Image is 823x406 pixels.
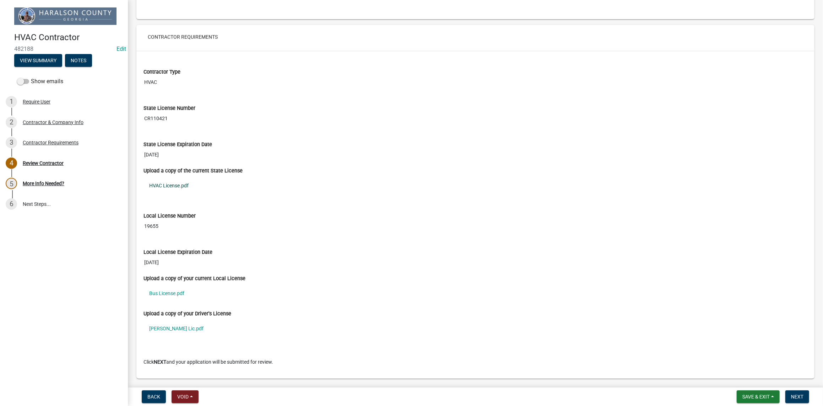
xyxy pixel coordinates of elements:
div: 3 [6,137,17,148]
strong: NEXT [154,359,166,365]
div: 4 [6,157,17,169]
label: Contractor Type [144,70,180,75]
button: Back [142,390,166,403]
wm-modal-confirm: Notes [65,58,92,64]
div: More Info Needed? [23,181,64,186]
div: 5 [6,178,17,189]
a: HVAC License.pdf [144,177,807,194]
label: Upload a copy of your current Local License [144,276,245,281]
button: View Summary [14,54,62,67]
span: Next [791,394,803,400]
span: 482188 [14,46,114,52]
div: Review Contractor [23,161,64,166]
div: Contractor Requirements [23,140,78,145]
a: Bus License.pdf [144,285,807,301]
button: Save & Exit [737,390,780,403]
img: Haralson County, Georgia [14,7,117,25]
button: Next [785,390,809,403]
h4: HVAC Contractor [14,32,122,43]
div: Contractor & Company Info [23,120,83,125]
button: Void [172,390,199,403]
wm-modal-confirm: Edit Application Number [117,46,126,52]
div: 6 [6,198,17,210]
p: Click and your application will be submitted for review. [144,358,807,366]
wm-modal-confirm: Summary [14,58,62,64]
div: 2 [6,117,17,128]
label: Local License Number [144,214,196,219]
span: Void [177,394,189,400]
label: State License Expiration Date [144,142,212,147]
a: Edit [117,46,126,52]
div: 1 [6,96,17,107]
label: Upload a copy of your Driver's License [144,311,231,316]
div: Require User [23,99,50,104]
span: Back [147,394,160,400]
label: Local License Expiration Date [144,250,212,255]
button: Notes [65,54,92,67]
a: [PERSON_NAME] Lic.pdf [144,320,807,337]
label: Upload a copy of the current State License [144,169,243,173]
button: Contractor Requirements [142,31,223,43]
label: Show emails [17,77,63,86]
span: Save & Exit [742,394,770,400]
label: State License Number [144,106,195,111]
